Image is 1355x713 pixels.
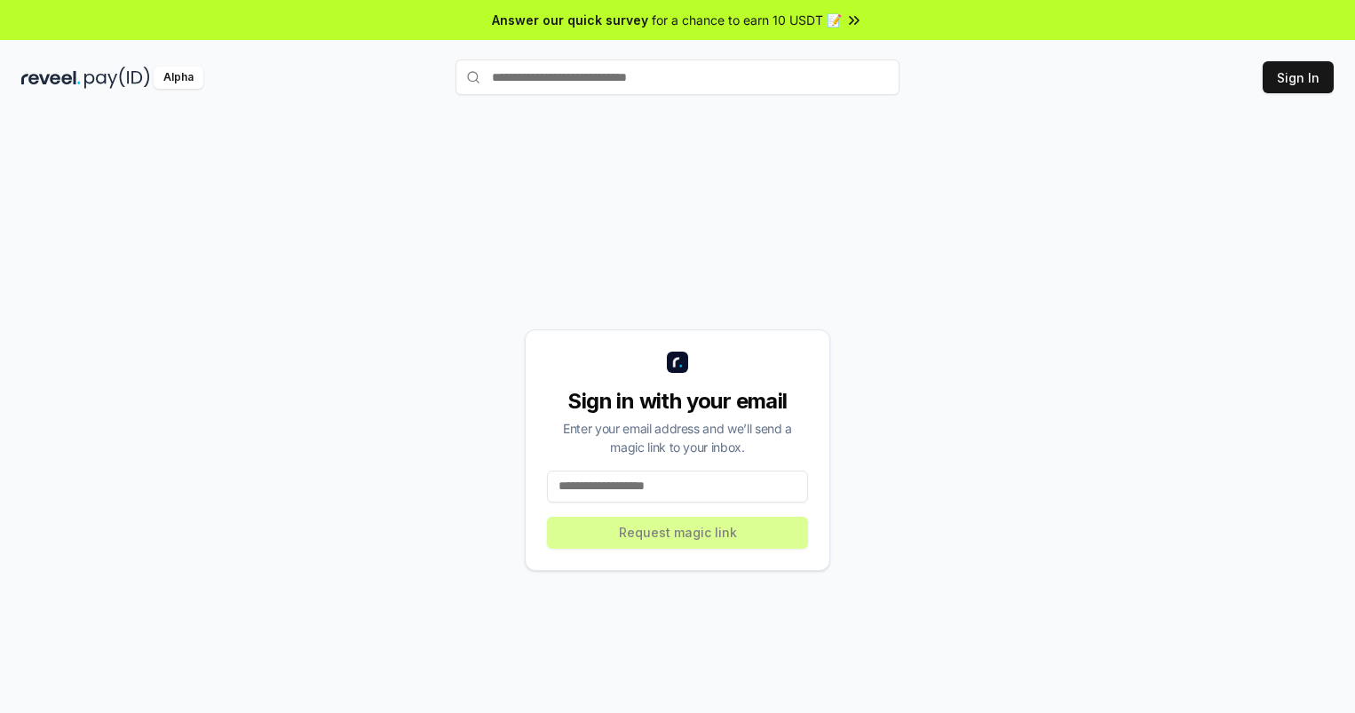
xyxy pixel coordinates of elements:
div: Alpha [154,67,203,89]
img: reveel_dark [21,67,81,89]
div: Enter your email address and we’ll send a magic link to your inbox. [547,419,808,456]
button: Sign In [1263,61,1334,93]
span: Answer our quick survey [492,11,648,29]
img: pay_id [84,67,150,89]
div: Sign in with your email [547,387,808,416]
img: logo_small [667,352,688,373]
span: for a chance to earn 10 USDT 📝 [652,11,842,29]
